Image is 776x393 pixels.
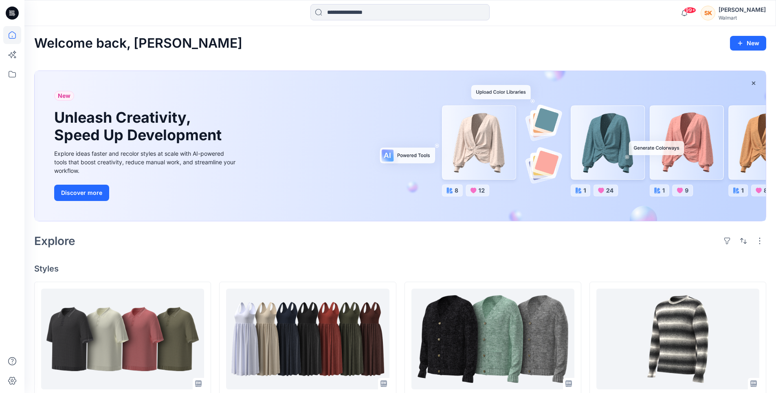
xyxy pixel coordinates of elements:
a: MSD08212_opt 2_ADM_Mixed Media Tank Dress [226,289,389,389]
div: Walmart [719,15,766,21]
a: WMNBS1FY26_039_mens(TM) [41,289,204,389]
button: Discover more [54,185,109,201]
h1: Unleash Creativity, Speed Up Development [54,109,225,144]
a: WMNBS3FY25_025_ADM_Brushed Melange V neck Cardi [411,289,574,389]
a: Discover more [54,185,237,201]
span: 99+ [684,7,696,13]
h2: Welcome back, [PERSON_NAME] [34,36,242,51]
a: GE46021057_ADM_LS OMBRE CREW NECK SWEATER [596,289,759,389]
div: Explore ideas faster and recolor styles at scale with AI-powered tools that boost creativity, red... [54,149,237,175]
span: New [58,91,70,101]
div: SK [701,6,715,20]
div: [PERSON_NAME] [719,5,766,15]
h4: Styles [34,264,766,274]
button: New [730,36,766,51]
h2: Explore [34,234,75,247]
